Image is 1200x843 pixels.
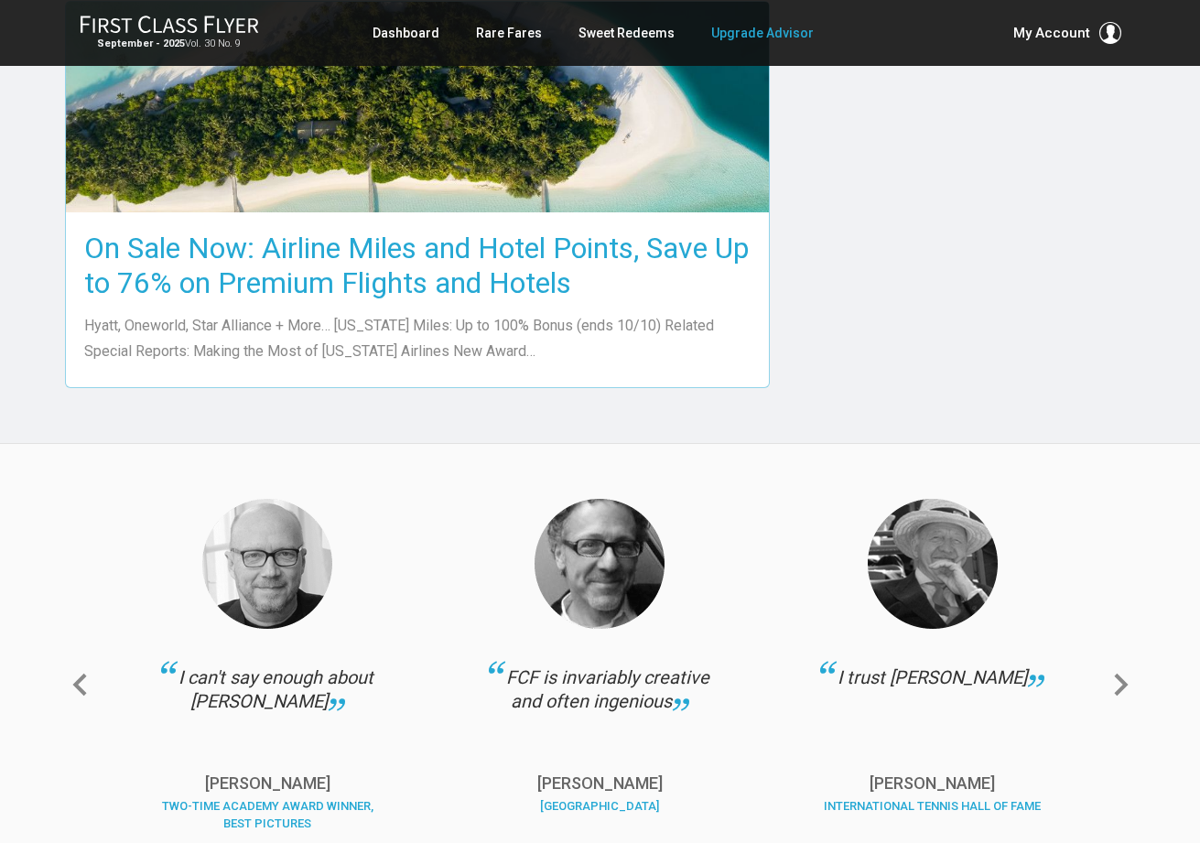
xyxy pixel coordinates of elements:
[80,38,259,50] small: Vol. 30 No. 9
[1013,22,1090,44] span: My Account
[97,38,185,49] strong: September - 2025
[84,313,751,364] p: Hyatt, Oneworld, Star Alliance + More… [US_STATE] Miles: Up to 100% Bonus (ends 10/10) Related Sp...
[156,775,378,792] p: [PERSON_NAME]
[476,16,542,49] a: Rare Fares
[821,775,1043,792] p: [PERSON_NAME]
[80,15,259,51] a: First Class FlyerSeptember - 2025Vol. 30 No. 9
[373,16,439,49] a: Dashboard
[1107,666,1136,713] a: Next slide
[821,665,1043,757] div: I trust [PERSON_NAME]
[80,15,259,34] img: First Class Flyer
[65,1,770,388] a: On Sale Now: Airline Miles and Hotel Points, Save Up to 76% on Premium Flights and Hotels Hyatt, ...
[821,798,1043,828] div: International Tennis Hall of Fame
[489,665,711,757] div: FCF is invariably creative and often ingenious
[84,231,751,300] h3: On Sale Now: Airline Miles and Hotel Points, Save Up to 76% on Premium Flights and Hotels
[711,16,814,49] a: Upgrade Advisor
[868,499,998,629] img: Collins.png
[535,499,665,629] img: Thomas.png
[65,666,94,713] a: Previous slide
[202,499,332,629] img: Haggis-v2.png
[1013,22,1121,44] button: My Account
[489,798,711,828] div: [GEOGRAPHIC_DATA]
[578,16,675,49] a: Sweet Redeems
[489,775,711,792] p: [PERSON_NAME]
[156,665,378,757] div: I can't say enough about [PERSON_NAME]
